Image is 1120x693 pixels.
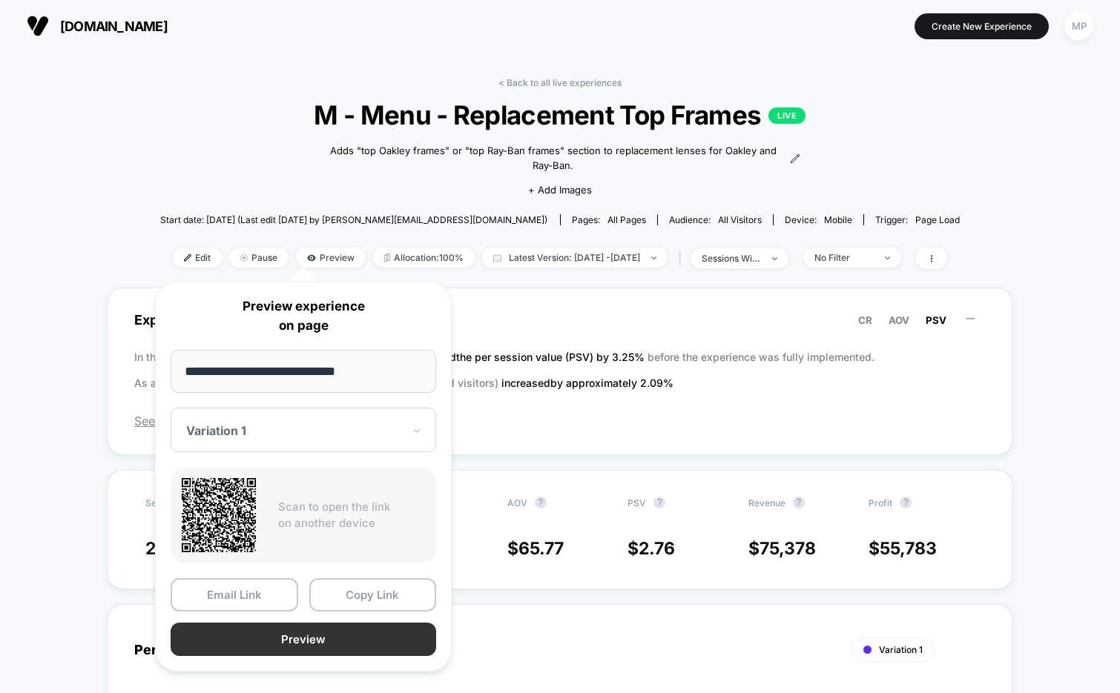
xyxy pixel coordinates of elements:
div: Trigger: [875,214,960,225]
img: end [772,257,777,260]
span: PSV [926,314,946,326]
p: Preview experience on page [171,297,436,335]
span: All Visitors [718,214,762,225]
span: all pages [607,214,646,225]
span: Start date: [DATE] (Last edit [DATE] by [PERSON_NAME][EMAIL_ADDRESS][DOMAIN_NAME]) [160,214,547,225]
span: $ [748,538,816,559]
span: Device: [773,214,863,225]
img: calendar [493,254,501,262]
img: Visually logo [27,15,49,37]
span: CR [858,314,872,326]
div: Audience: [669,214,762,225]
span: Adds "top Oakley frames" or "top Ray-Ban frames" section to replacement lenses for Oakley and Ray... [320,144,785,173]
button: [DOMAIN_NAME] [22,14,172,38]
p: Scan to open the link on another device [278,499,425,532]
div: MP [1064,12,1093,41]
button: Create New Experience [915,13,1049,39]
span: [DOMAIN_NAME] [60,19,168,34]
span: Pause [229,248,289,268]
div: No Filter [814,252,874,263]
span: 75,378 [760,538,816,559]
button: ? [535,497,547,508]
button: CR [854,314,877,327]
span: $ [627,538,675,559]
span: the new variation increased the per session value (PSV) by 3.25 % [322,351,648,363]
span: Variation 1 [879,644,923,655]
img: end [240,254,248,262]
span: PSV [627,497,646,508]
span: mobile [824,214,852,225]
span: 55,783 [880,538,937,559]
button: ? [900,497,912,508]
button: Preview [171,623,436,656]
span: + Add Images [528,184,592,196]
span: Page Load [915,214,960,225]
span: increased by approximately 2.09 % [501,377,673,389]
button: PSV [921,314,951,327]
div: sessions with impression [702,253,761,264]
span: 2.76 [639,538,675,559]
span: $ [869,538,937,559]
img: edit [184,254,191,262]
span: AOV [507,497,527,508]
div: Pages: [572,214,646,225]
button: Copy Link [309,578,437,611]
span: See the latest version of the report [134,414,986,428]
span: M - Menu - Replacement Top Frames [200,99,920,130]
span: Experience Summary (Per Session Value) [134,303,986,336]
span: Revenue [748,497,785,508]
img: end [651,256,656,259]
span: Allocation: 100% [373,248,475,268]
p: LIVE [768,107,806,124]
span: AOV [889,314,909,326]
button: AOV [884,314,914,327]
button: Email Link [171,578,298,611]
a: < Back to all live experiences [498,77,622,88]
span: Profit [869,497,892,508]
button: ? [653,497,665,508]
span: $ [507,538,564,559]
p: In the latest A/B test (run for 26 days), before the experience was fully implemented. As a resul... [134,344,986,396]
span: Latest Version: [DATE] - [DATE] [482,248,668,268]
span: 65.77 [518,538,564,559]
img: rebalance [384,253,390,262]
span: | [675,248,691,269]
button: MP [1060,11,1098,42]
span: Preview [296,248,366,268]
button: ? [793,497,805,508]
span: Edit [173,248,222,268]
img: end [885,256,890,259]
